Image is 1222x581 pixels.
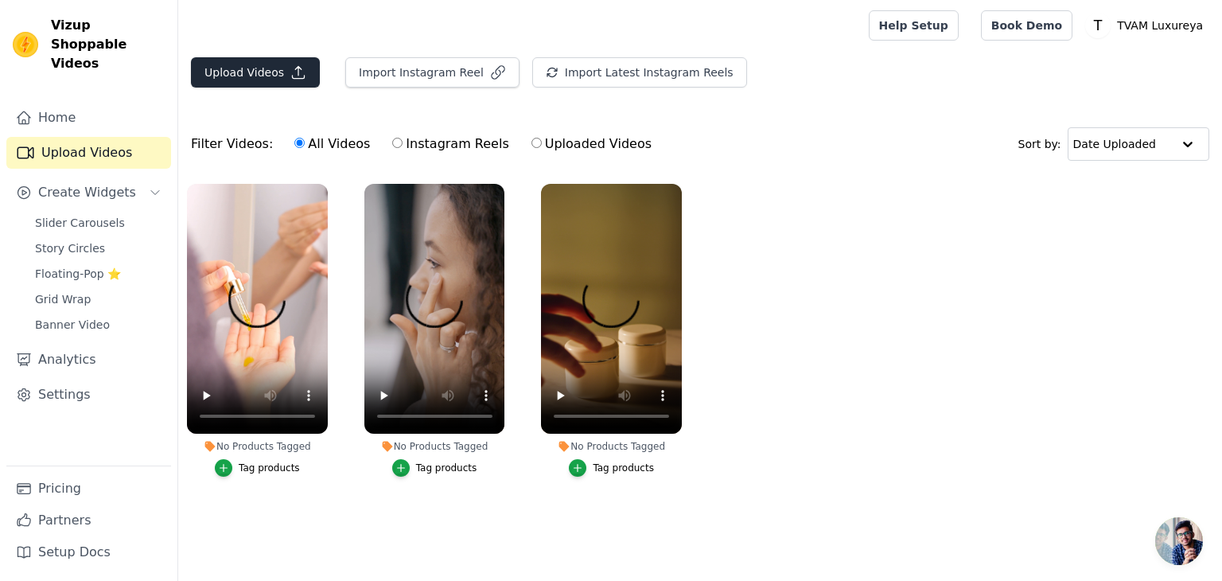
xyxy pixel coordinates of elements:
div: Tag products [239,462,300,474]
span: Grid Wrap [35,291,91,307]
button: Import Latest Instagram Reels [532,57,747,88]
a: Banner Video [25,314,171,336]
span: Slider Carousels [35,215,125,231]
span: Floating-Pop ⭐ [35,266,121,282]
div: No Products Tagged [187,440,328,453]
a: Story Circles [25,237,171,259]
input: All Videos [294,138,305,148]
a: Book Demo [981,10,1072,41]
span: Vizup Shoppable Videos [51,16,165,73]
div: Tag products [416,462,477,474]
label: All Videos [294,134,371,154]
label: Uploaded Videos [531,134,652,154]
button: Create Widgets [6,177,171,209]
div: No Products Tagged [364,440,505,453]
button: Tag products [215,459,300,477]
span: Banner Video [35,317,110,333]
a: Settings [6,379,171,411]
a: Partners [6,505,171,536]
a: Upload Videos [6,137,171,169]
img: Vizup [13,32,38,57]
a: Pricing [6,473,171,505]
a: Open chat [1155,517,1203,565]
label: Instagram Reels [391,134,509,154]
span: Story Circles [35,240,105,256]
input: Uploaded Videos [531,138,542,148]
text: T [1093,18,1103,33]
a: Grid Wrap [25,288,171,310]
div: Tag products [593,462,654,474]
a: Setup Docs [6,536,171,568]
div: No Products Tagged [541,440,682,453]
a: Analytics [6,344,171,376]
button: T TVAM Luxureya [1085,11,1209,40]
span: Create Widgets [38,183,136,202]
a: Floating-Pop ⭐ [25,263,171,285]
button: Import Instagram Reel [345,57,520,88]
div: Sort by: [1018,127,1210,161]
a: Home [6,102,171,134]
a: Slider Carousels [25,212,171,234]
button: Tag products [569,459,654,477]
p: TVAM Luxureya [1111,11,1209,40]
button: Upload Videos [191,57,320,88]
button: Tag products [392,459,477,477]
div: Filter Videos: [191,126,660,162]
a: Help Setup [869,10,959,41]
input: Instagram Reels [392,138,403,148]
